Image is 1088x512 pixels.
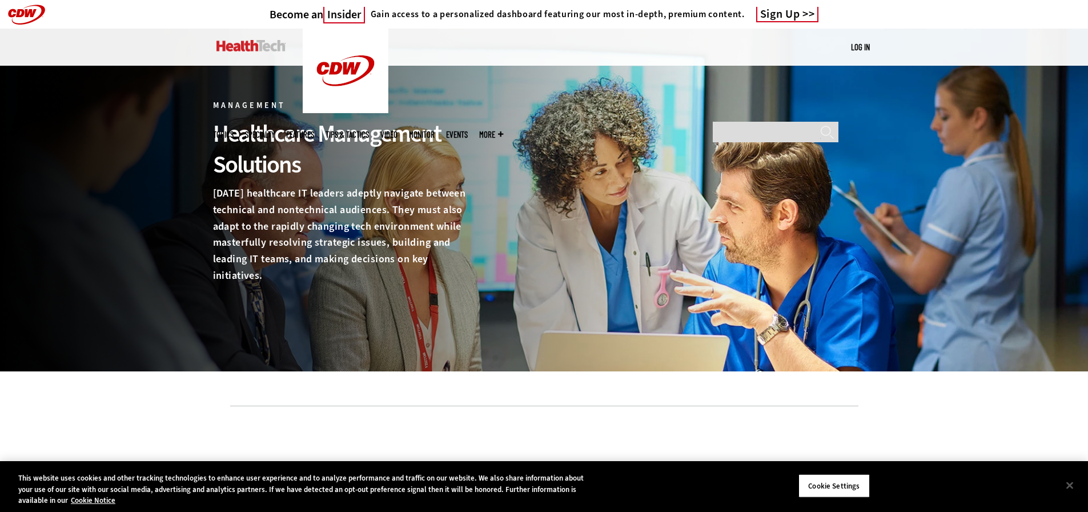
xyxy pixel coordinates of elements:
a: CDW [303,104,388,116]
iframe: advertisement [336,423,752,475]
a: More information about your privacy [71,495,115,505]
button: Close [1057,473,1082,498]
a: Video [380,130,398,139]
img: Home [216,40,286,51]
div: This website uses cookies and other tracking technologies to enhance user experience and to analy... [18,473,599,506]
span: More [479,130,503,139]
a: Gain access to a personalized dashboard featuring our most in-depth, premium content. [365,9,745,20]
a: Features [286,130,314,139]
a: Log in [851,42,870,52]
div: User menu [851,41,870,53]
span: Specialty [245,130,275,139]
span: Topics [213,130,234,139]
a: Sign Up [756,7,819,22]
a: Become anInsider [270,7,365,22]
div: Healthcare Management Solutions [213,118,478,180]
a: Events [446,130,468,139]
button: Cookie Settings [798,474,870,498]
a: MonITor [409,130,435,139]
a: Tips & Tactics [326,130,369,139]
span: Insider [323,7,365,23]
p: [DATE] healthcare IT leaders adeptly navigate between technical and nontechnical audiences. They ... [213,185,478,284]
h3: Become an [270,7,365,22]
img: Home [303,29,388,113]
h4: Gain access to a personalized dashboard featuring our most in-depth, premium content. [371,9,745,20]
